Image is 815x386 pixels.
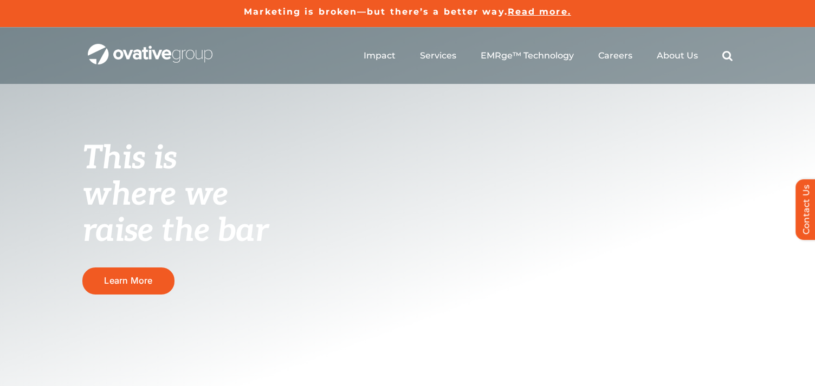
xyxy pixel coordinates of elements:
span: This is [82,139,177,178]
a: Impact [364,50,396,61]
a: About Us [657,50,698,61]
nav: Menu [364,38,733,73]
a: Careers [598,50,632,61]
a: Learn More [82,267,174,294]
a: Read more. [508,6,571,17]
a: Marketing is broken—but there’s a better way. [244,6,508,17]
span: where we raise the bar [82,175,268,251]
a: EMRge™ Technology [481,50,574,61]
span: Learn More [104,276,152,286]
a: Search [722,50,733,61]
a: OG_Full_horizontal_WHT [88,43,212,53]
a: Services [420,50,456,61]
